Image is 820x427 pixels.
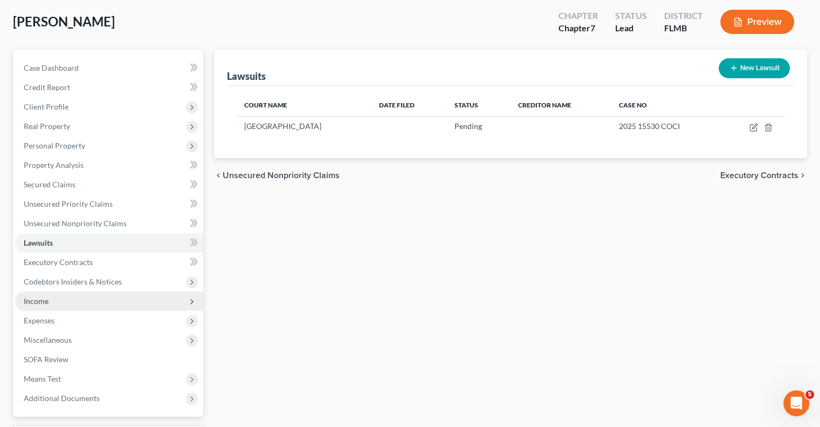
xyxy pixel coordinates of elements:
[15,155,203,175] a: Property Analysis
[664,10,703,22] div: District
[24,335,72,344] span: Miscellaneous
[15,175,203,194] a: Secured Claims
[664,22,703,35] div: FLMB
[244,121,321,131] span: [GEOGRAPHIC_DATA]
[24,219,127,228] span: Unsecured Nonpriority Claims
[24,83,70,92] span: Credit Report
[223,171,340,180] span: Unsecured Nonpriority Claims
[619,101,647,109] span: Case No
[615,22,647,35] div: Lead
[798,171,807,180] i: chevron_right
[559,22,598,35] div: Chapter
[24,102,68,111] span: Client Profile
[214,171,340,180] button: chevron_left Unsecured Nonpriority Claims
[15,233,203,253] a: Lawsuits
[24,63,79,72] span: Case Dashboard
[805,390,814,399] span: 5
[559,10,598,22] div: Chapter
[24,199,113,208] span: Unsecured Priority Claims
[15,214,203,233] a: Unsecured Nonpriority Claims
[15,253,203,272] a: Executory Contracts
[720,171,807,180] button: Executory Contracts chevron_right
[518,101,571,109] span: Creditor Name
[454,101,478,109] span: Status
[783,390,809,416] iframe: Intercom live chat
[720,171,798,180] span: Executory Contracts
[615,10,647,22] div: Status
[590,23,595,33] span: 7
[24,316,54,325] span: Expenses
[15,78,203,97] a: Credit Report
[24,374,61,383] span: Means Test
[15,58,203,78] a: Case Dashboard
[24,160,84,170] span: Property Analysis
[454,121,482,131] span: Pending
[24,141,85,150] span: Personal Property
[719,58,790,78] button: New Lawsuit
[24,238,53,247] span: Lawsuits
[244,101,287,109] span: Court Name
[24,257,93,267] span: Executory Contracts
[214,171,223,180] i: chevron_left
[15,350,203,369] a: SOFA Review
[24,121,70,131] span: Real Property
[720,10,794,34] button: Preview
[24,180,75,189] span: Secured Claims
[379,101,415,109] span: Date Filed
[227,70,266,83] div: Lawsuits
[24,394,100,403] span: Additional Documents
[619,121,680,131] span: 2025 15530 COCI
[13,13,115,29] span: [PERSON_NAME]
[24,277,122,286] span: Codebtors Insiders & Notices
[24,296,49,306] span: Income
[24,355,68,364] span: SOFA Review
[15,194,203,214] a: Unsecured Priority Claims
